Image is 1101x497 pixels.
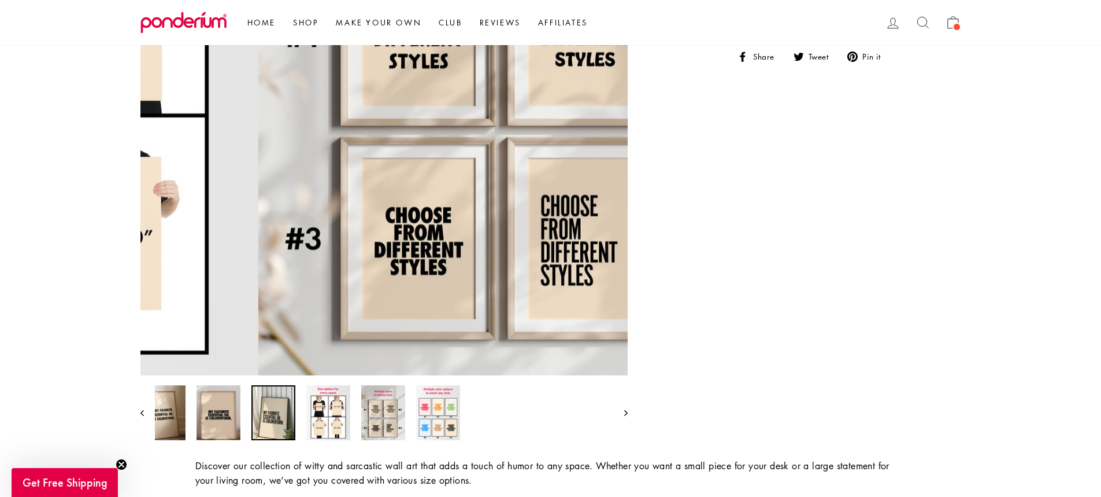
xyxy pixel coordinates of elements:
[471,12,529,33] a: Reviews
[140,12,227,34] img: Ponderium
[751,50,783,63] span: Share
[23,475,107,490] span: Get Free Shipping
[142,385,186,440] img: My Favorite Essential Oil Is Chloroform Printed Poster
[327,12,430,33] a: Make Your Own
[807,50,837,63] span: Tweet
[116,459,127,470] button: Close teaser
[529,12,596,33] a: Affiliates
[430,12,470,33] a: Club
[361,385,405,440] img: My Favorite Essential Oil Is Chloroform Printed Poster
[239,12,284,33] a: Home
[861,50,889,63] span: Pin it
[12,468,118,497] div: Get Free ShippingClose teaser
[284,12,327,33] a: Shop
[233,12,596,33] ul: Primary
[197,385,240,440] img: My Favorite Essential Oil Is Chloroform Printed Poster
[306,385,350,440] img: My Favorite Essential Oil Is Chloroform Printed Poster
[195,459,906,488] p: Discover our collection of witty and sarcastic wall art that adds a touch of humor to any space. ...
[416,385,460,440] img: My Favorite Essential Oil Is Chloroform Printed Poster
